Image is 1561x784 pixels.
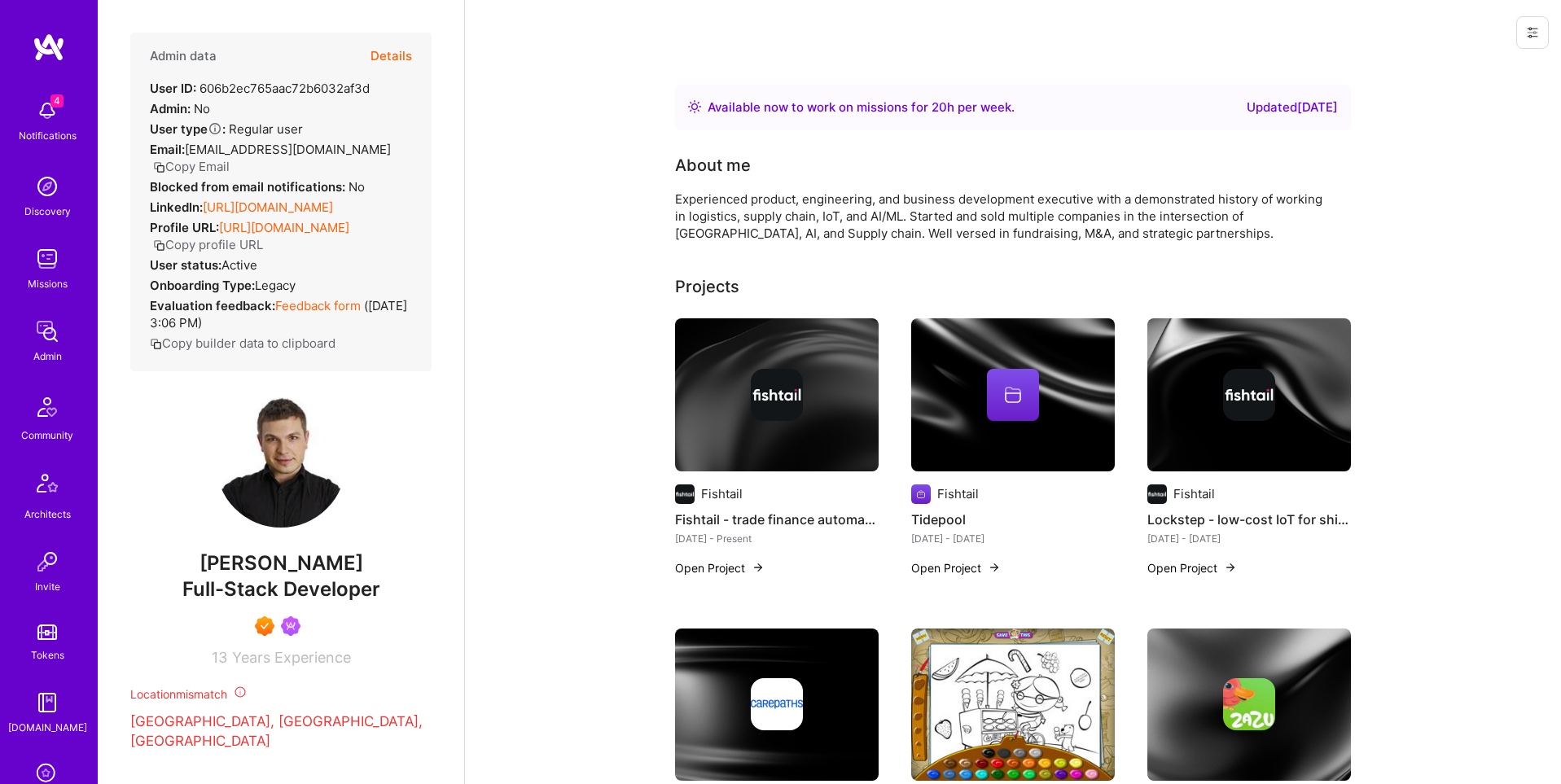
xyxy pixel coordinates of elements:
a: Feedback form [275,298,361,313]
span: [EMAIL_ADDRESS][DOMAIN_NAME] [185,142,391,157]
strong: Onboarding Type: [150,278,255,293]
button: Open Project [675,559,765,576]
div: Regular user [150,120,303,138]
img: cover [911,318,1115,471]
div: Fishtail [937,485,979,502]
strong: Admin: [150,101,191,116]
button: Copy builder data to clipboard [150,335,335,352]
div: No [150,178,365,195]
img: logo [33,33,65,62]
strong: LinkedIn: [150,199,203,215]
span: [PERSON_NAME] [130,551,432,576]
div: Admin [33,348,62,365]
span: 13 [212,649,227,666]
strong: User type : [150,121,226,137]
strong: Profile URL: [150,220,219,235]
i: icon Copy [153,161,165,173]
img: Company logo [675,484,695,504]
img: discovery [31,170,64,203]
span: legacy [255,278,296,293]
h4: Lockstep - low-cost IoT for shipment tracking [1147,509,1351,530]
img: Community [28,388,67,427]
img: bell [31,94,64,127]
button: Copy Email [153,158,230,175]
div: ( [DATE] 3:06 PM ) [150,297,412,331]
img: teamwork [31,243,64,275]
strong: Blocked from email notifications: [150,179,349,195]
img: cover [675,629,879,782]
div: Fishtail [701,485,743,502]
img: Company logo [1147,484,1167,504]
div: Location mismatch [130,685,432,703]
img: Company logo [751,369,803,421]
div: Missions [28,275,68,292]
img: Been on Mission [281,616,300,636]
a: [URL][DOMAIN_NAME] [219,220,349,235]
div: Available now to work on missions for h per week . [708,98,1015,117]
img: Availability [688,100,701,113]
img: cover [1147,318,1351,471]
i: icon Copy [153,239,165,252]
img: Architects [28,466,67,506]
img: Company logo [1223,678,1275,730]
span: 20 [932,99,947,115]
strong: Email: [150,142,185,157]
img: Company logo [1223,369,1275,421]
i: icon Copy [150,338,162,350]
button: Open Project [1147,559,1237,576]
div: Fishtail [1173,485,1215,502]
img: Invite [31,545,64,578]
div: Updated [DATE] [1247,98,1338,117]
img: Gabuduck - interactive kids book platform [911,629,1115,782]
div: Architects [24,506,71,523]
div: [DOMAIN_NAME] [8,719,87,736]
div: No [150,100,210,117]
span: Full-Stack Developer [182,577,380,601]
h4: Tidepool [911,509,1115,530]
div: 606b2ec765aac72b6032af3d [150,80,370,97]
div: Community [21,427,73,444]
strong: Evaluation feedback: [150,298,275,313]
img: Company logo [911,484,931,504]
div: About me [675,153,751,177]
div: Notifications [19,127,77,144]
img: admin teamwork [31,315,64,348]
img: Company logo [751,678,803,730]
button: Open Project [911,559,1001,576]
img: arrow-right [988,561,1001,574]
div: [DATE] - Present [675,530,879,547]
button: Details [371,33,412,80]
img: User Avatar [216,397,346,528]
div: [DATE] - [DATE] [911,530,1115,547]
div: Invite [35,578,60,595]
img: tokens [37,624,57,640]
div: [DATE] - [DATE] [1147,530,1351,547]
img: arrow-right [752,561,765,574]
div: Discovery [24,203,71,220]
strong: User ID: [150,81,196,96]
button: Copy profile URL [153,236,263,253]
h4: Admin data [150,49,217,64]
span: 4 [50,94,64,107]
span: Active [221,257,257,273]
img: cover [675,318,879,471]
i: Help [208,121,222,136]
strong: User status: [150,257,221,273]
span: Years Experience [232,649,351,666]
div: Tokens [31,646,64,664]
p: [GEOGRAPHIC_DATA], [GEOGRAPHIC_DATA], [GEOGRAPHIC_DATA] [130,712,432,751]
a: [URL][DOMAIN_NAME] [203,199,333,215]
h4: Fishtail - trade finance automation [675,509,879,530]
img: Exceptional A.Teamer [255,616,274,636]
img: guide book [31,686,64,719]
img: cover [1147,629,1351,782]
div: Experienced product, engineering, and business development executive with a demonstrated history ... [675,191,1326,242]
div: Projects [675,274,739,299]
img: arrow-right [1224,561,1237,574]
